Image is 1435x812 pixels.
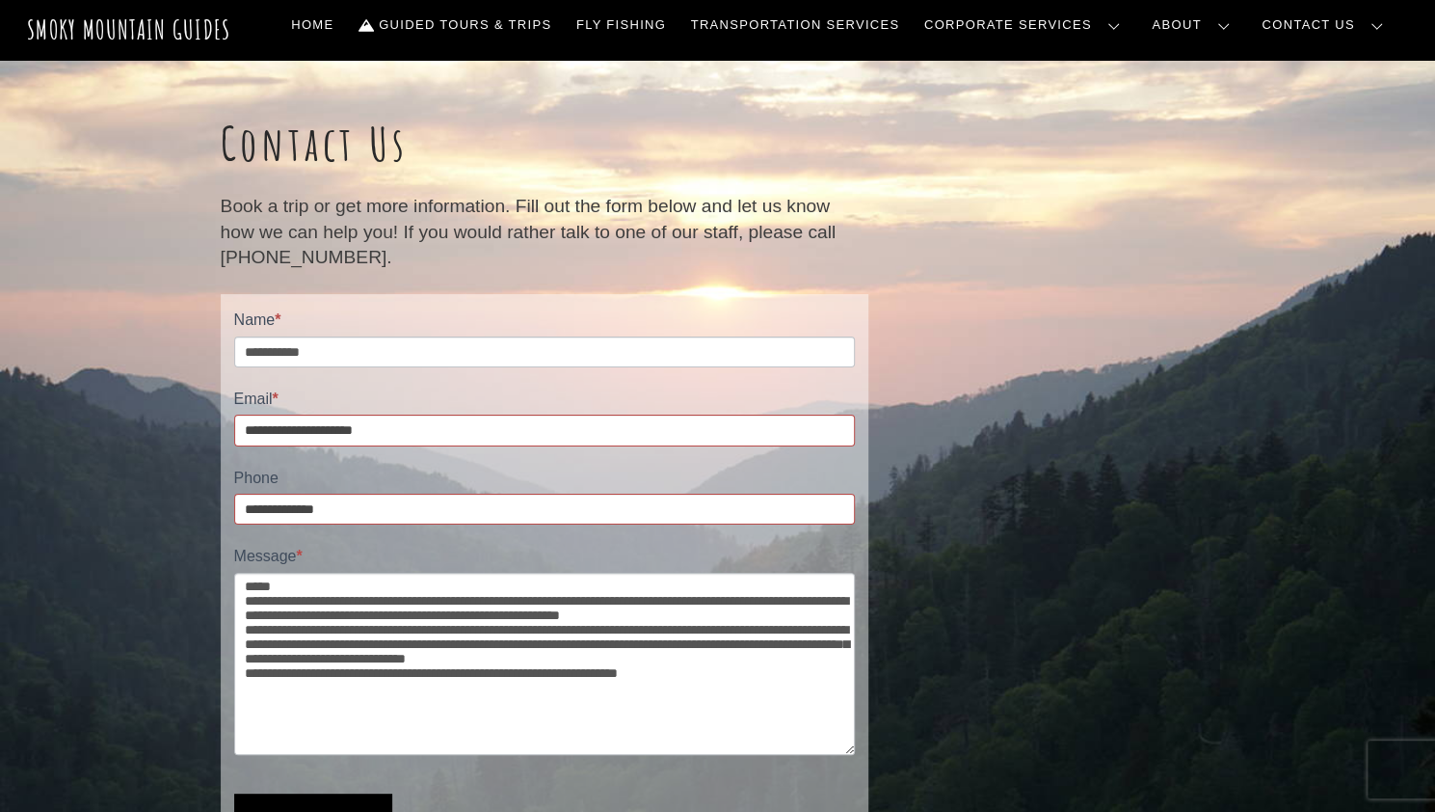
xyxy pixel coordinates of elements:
a: Guided Tours & Trips [351,5,559,45]
a: Corporate Services [917,5,1135,45]
label: Email [234,387,855,415]
label: Message [234,544,855,572]
a: Transportation Services [683,5,907,45]
p: Book a trip or get more information. Fill out the form below and let us know how we can help you!... [221,194,868,270]
a: Contact Us [1255,5,1398,45]
a: Smoky Mountain Guides [27,14,231,45]
a: Home [283,5,341,45]
label: Name [234,308,855,336]
h1: Contact Us [221,116,868,172]
label: Phone [234,466,855,494]
a: About [1145,5,1245,45]
a: Fly Fishing [569,5,674,45]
